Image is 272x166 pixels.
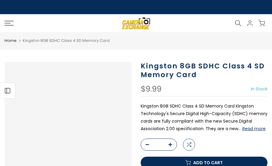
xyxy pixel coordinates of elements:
div: $9.99 [141,85,162,93]
span: In Stock [251,86,267,92]
span: Add to cart [193,161,223,165]
h1: Kingston 8GB SDHC Class 4 SD Memory Card [141,62,268,79]
a: Home [5,38,17,44]
button: Read more [242,126,266,131]
p: Kingston 8GB SDHC Class 4 SD Memory Card Kingston Technology's Secure Digital High-Capacity (SDHC... [141,102,268,133]
span: Kingston 8GB SDHC Class 4 SD Memory Card [23,38,110,43]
